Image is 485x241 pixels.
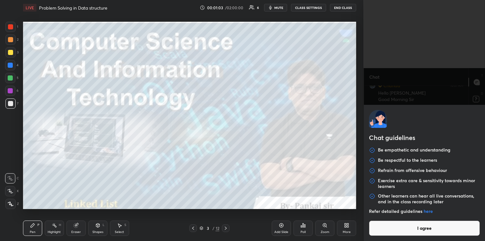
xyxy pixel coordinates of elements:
[369,133,480,144] h2: Chat guidelines
[5,35,19,45] div: 2
[5,173,19,183] div: C
[124,223,126,227] div: S
[5,98,19,109] div: 7
[115,230,124,234] div: Select
[369,208,480,214] p: Refer detailed guidelines
[378,147,450,153] p: Be empathetic and understanding
[59,223,61,227] div: H
[330,4,356,12] button: End Class
[5,47,19,58] div: 3
[378,193,480,205] p: Other learners can hear all live conversations, and in the class recording later
[37,223,39,227] div: P
[274,230,288,234] div: Add Slide
[71,230,81,234] div: Eraser
[264,4,287,12] button: mute
[343,230,351,234] div: More
[301,230,306,234] div: Poll
[30,230,35,234] div: Pen
[92,230,103,234] div: Shapes
[5,73,19,83] div: 5
[321,230,329,234] div: Zoom
[274,5,283,10] span: mute
[48,230,61,234] div: Highlight
[291,4,326,12] button: CLASS SETTINGS
[39,5,107,11] h4: Problem Solving in Data structure
[215,225,219,231] div: 12
[212,226,214,230] div: /
[378,167,447,174] p: Refrain from offensive behaviour
[5,186,19,196] div: X
[257,6,259,9] div: 6
[205,226,211,230] div: 3
[5,86,19,96] div: 6
[23,4,36,12] div: LIVE
[5,60,19,70] div: 4
[5,22,18,32] div: 1
[378,157,437,164] p: Be respectful to the learners
[103,223,105,227] div: L
[369,221,480,236] button: I agree
[5,199,19,209] div: Z
[424,208,433,214] a: here
[378,178,480,189] p: Exercise extra care & sensitivity towards minor learners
